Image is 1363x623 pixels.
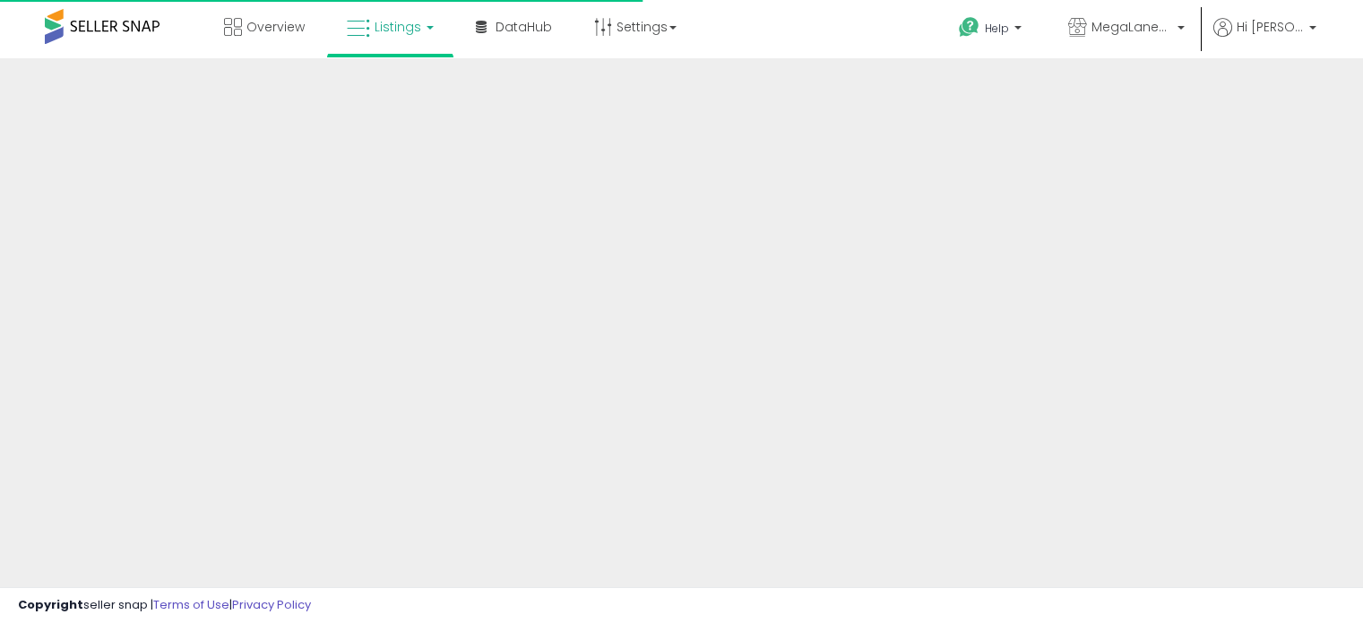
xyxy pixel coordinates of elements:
span: Help [985,21,1009,36]
a: Privacy Policy [232,596,311,613]
span: DataHub [496,18,552,36]
span: Hi [PERSON_NAME] [1237,18,1304,36]
a: Hi [PERSON_NAME] [1213,18,1316,58]
a: Terms of Use [153,596,229,613]
a: Help [945,3,1040,58]
span: MegaLanes Distribution [1091,18,1172,36]
i: Get Help [958,16,980,39]
span: Listings [375,18,421,36]
strong: Copyright [18,596,83,613]
span: Overview [246,18,305,36]
div: seller snap | | [18,597,311,614]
